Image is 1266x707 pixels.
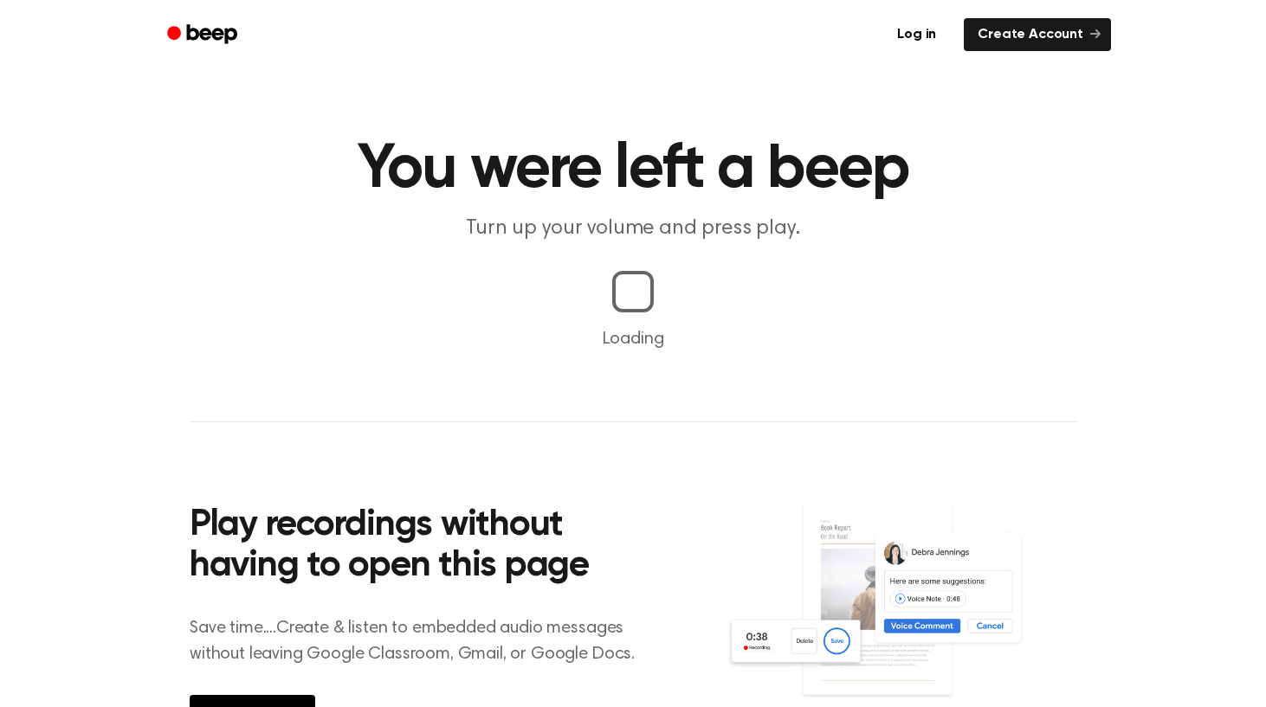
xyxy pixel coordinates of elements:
h2: Play recordings without having to open this page [190,505,656,588]
a: Beep [155,18,253,52]
a: Log in [880,15,953,55]
h1: You were left a beep [190,138,1076,201]
p: Loading [21,326,1245,352]
p: Save time....Create & listen to embedded audio messages without leaving Google Classroom, Gmail, ... [190,615,656,667]
p: Turn up your volume and press play. [300,215,966,243]
a: Create Account [964,18,1111,51]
